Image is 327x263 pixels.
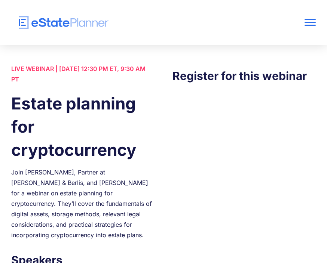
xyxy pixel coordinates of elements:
[11,92,155,161] h1: Estate planning for cryptocurrency
[11,64,155,84] div: LIVE WEBINAR | [DATE] 12:30 PM ET, 9:30 AM PT
[172,67,316,84] h3: Register for this webinar
[11,16,255,29] a: home
[11,167,155,240] div: Join [PERSON_NAME], Partner at [PERSON_NAME] & Berlis, and [PERSON_NAME] for a webinar on estate ...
